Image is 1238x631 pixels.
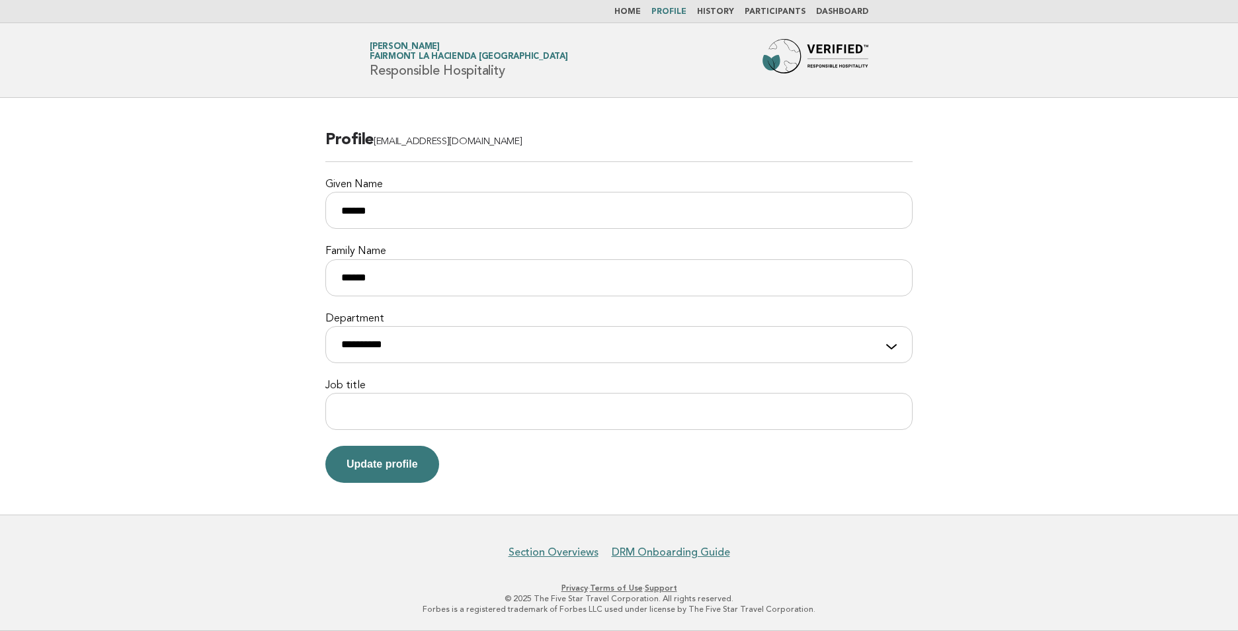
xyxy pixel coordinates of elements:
a: Dashboard [816,8,868,16]
a: Participants [745,8,805,16]
a: History [697,8,734,16]
label: Family Name [325,245,913,259]
p: · · [214,583,1024,593]
h2: Profile [325,130,913,162]
label: Given Name [325,178,913,192]
a: Section Overviews [509,546,598,559]
button: Update profile [325,446,439,483]
a: DRM Onboarding Guide [612,546,730,559]
a: Home [614,8,641,16]
h1: Responsible Hospitality [370,43,568,77]
a: Support [645,583,677,593]
a: Privacy [561,583,588,593]
span: Fairmont La Hacienda [GEOGRAPHIC_DATA] [370,53,568,62]
label: Job title [325,379,913,393]
p: © 2025 The Five Star Travel Corporation. All rights reserved. [214,593,1024,604]
span: [EMAIL_ADDRESS][DOMAIN_NAME] [374,137,522,147]
label: Department [325,312,913,326]
a: [PERSON_NAME]Fairmont La Hacienda [GEOGRAPHIC_DATA] [370,42,568,61]
img: Forbes Travel Guide [763,39,868,81]
p: Forbes is a registered trademark of Forbes LLC used under license by The Five Star Travel Corpora... [214,604,1024,614]
a: Profile [651,8,686,16]
a: Terms of Use [590,583,643,593]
